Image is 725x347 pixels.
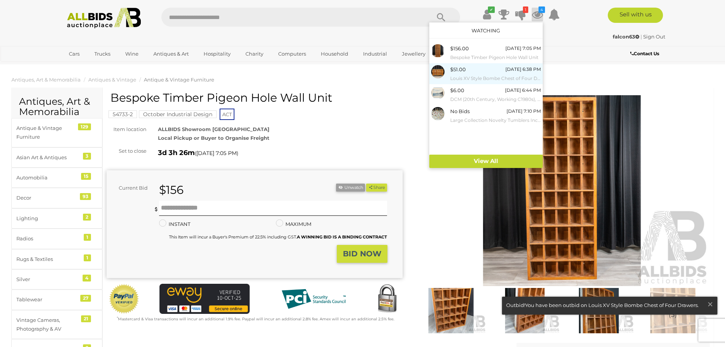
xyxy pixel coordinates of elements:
[80,295,91,302] div: 27
[450,108,470,114] span: No Bids
[117,317,394,321] small: Mastercard & Visa transactions will incur an additional 1.9% fee. Paypal will incur an additional...
[83,214,91,221] div: 2
[81,315,91,322] div: 21
[16,234,79,243] div: Radios
[273,48,311,60] a: Computers
[450,53,541,62] small: Bespoke Timber Pigeon Hole Wall Unit
[11,249,102,269] a: Rugs & Textiles 1
[450,116,541,125] small: Large Collection Novelty Tumblers Including IXL Looney Tunes and More
[11,289,102,310] a: Tablewear 27
[532,8,543,21] a: 4
[11,208,102,229] a: Lighting 2
[643,34,665,40] a: Sign Out
[505,44,541,53] div: [DATE] 7:05 PM
[638,288,708,333] a: More Photos(5)
[83,275,91,281] div: 4
[507,107,541,115] div: [DATE] 7:10 PM
[638,288,708,333] img: Bespoke Timber Pigeon Hole Wall Unit
[108,110,137,118] mark: 54733-2
[11,77,81,83] a: Antiques, Art & Memorabilia
[19,96,95,117] h2: Antiques, Art & Memorabilia
[431,107,445,120] img: 54901-11a.jpg
[78,123,91,130] div: 129
[11,269,102,289] a: Silver 4
[89,48,115,60] a: Trucks
[416,288,486,333] img: Bespoke Timber Pigeon Hole Wall Unit
[101,147,152,155] div: Set to close
[481,8,493,21] a: ✔
[16,214,79,223] div: Lighting
[16,193,79,202] div: Decor
[64,60,128,73] a: [GEOGRAPHIC_DATA]
[16,316,79,334] div: Vintage Cameras, Photography & AV
[107,184,153,192] div: Current Bid
[431,65,445,78] img: 54913-11a.jpg
[630,51,659,56] b: Contact Us
[608,8,663,23] a: Sell with us
[108,284,140,314] img: Official PayPal Seal
[199,48,236,60] a: Hospitality
[148,48,194,60] a: Antiques & Art
[16,124,79,142] div: Antique & Vintage Furniture
[505,65,541,74] div: [DATE] 6:38 PM
[343,249,381,258] strong: BID NOW
[158,126,269,132] strong: ALLBIDS Showroom [GEOGRAPHIC_DATA]
[84,254,91,261] div: 1
[613,34,639,40] strong: falcon63
[144,77,214,83] a: Antique & Vintage Furniture
[450,74,541,83] small: Louis XV Style Bombe Chest of Four Drawers
[158,135,269,141] strong: Local Pickup or Buyer to Organise Freight
[139,110,217,118] mark: October Industrial Design
[358,48,392,60] a: Industrial
[431,86,445,99] img: 54901-7a.jpg
[110,91,401,104] h1: Bespoke Timber Pigeon Hole Wall Unit
[336,184,365,192] li: Unwatch this item
[64,48,84,60] a: Cars
[84,234,91,241] div: 1
[652,304,693,318] span: More Photos (5)
[276,220,311,229] label: MAXIMUM
[490,288,560,333] img: Bespoke Timber Pigeon Hole Wall Unit
[16,255,79,264] div: Rugs & Textiles
[450,66,466,72] span: $51.00
[16,173,79,182] div: Automobilia
[450,87,464,93] span: $6.00
[316,48,353,60] a: Household
[81,173,91,180] div: 15
[16,153,79,162] div: Asian Art & Antiques
[630,50,661,58] a: Contact Us
[505,86,541,94] div: [DATE] 6:44 PM
[707,297,714,312] span: ×
[422,8,460,27] button: Search
[158,149,195,157] strong: 3d 3h 26m
[80,193,91,200] div: 93
[88,77,136,83] a: Antiques & Vintage
[372,284,402,314] img: Secured by Rapid SSL
[16,275,79,284] div: Silver
[366,184,387,192] button: Share
[120,48,143,60] a: Wine
[159,183,183,197] strong: $156
[564,288,634,333] img: Bespoke Timber Pigeon Hole Wall Unit
[196,150,237,157] span: [DATE] 7:05 PM
[11,229,102,249] a: Radios 1
[450,45,469,51] span: $156.00
[16,295,79,304] div: Tablewear
[220,109,234,120] span: ACT
[613,34,641,40] a: falcon63
[429,84,543,105] a: $6.00 [DATE] 6:44 PM DCM (20th Century, Working C1980s), Away From a [PERSON_NAME] (1986), Origin...
[297,234,387,240] b: A WINNING BID IS A BINDING CONTRACT
[429,155,543,168] a: View All
[515,8,526,21] a: 1
[450,95,541,104] small: DCM (20th Century, Working C1980s), Away From a [PERSON_NAME] (1986), Original Watercolour, 35 x ...
[276,284,352,314] img: PCI DSS compliant
[429,105,543,126] a: No Bids [DATE] 7:10 PM Large Collection Novelty Tumblers Including IXL Looney Tunes and More
[139,111,217,117] a: October Industrial Design
[337,245,387,263] button: BID NOW
[83,153,91,160] div: 3
[11,310,102,339] a: Vintage Cameras, Photography & AV 21
[397,48,430,60] a: Jewellery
